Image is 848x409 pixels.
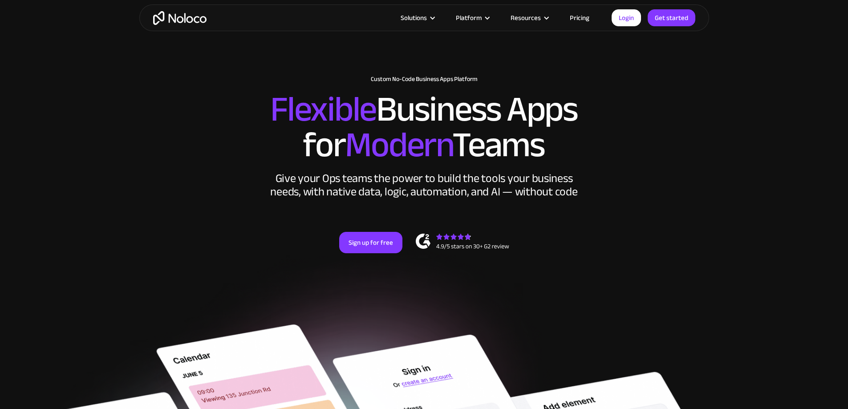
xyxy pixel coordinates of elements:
div: Platform [445,12,499,24]
span: Flexible [270,76,376,142]
div: Platform [456,12,482,24]
span: Modern [345,112,452,178]
div: Resources [511,12,541,24]
div: Give your Ops teams the power to build the tools your business needs, with native data, logic, au... [268,172,580,198]
h2: Business Apps for Teams [148,92,700,163]
a: Get started [648,9,695,26]
h1: Custom No-Code Business Apps Platform [148,76,700,83]
a: home [153,11,207,25]
div: Solutions [390,12,445,24]
div: Solutions [401,12,427,24]
a: Sign up for free [339,232,402,253]
div: Resources [499,12,559,24]
a: Login [612,9,641,26]
a: Pricing [559,12,600,24]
